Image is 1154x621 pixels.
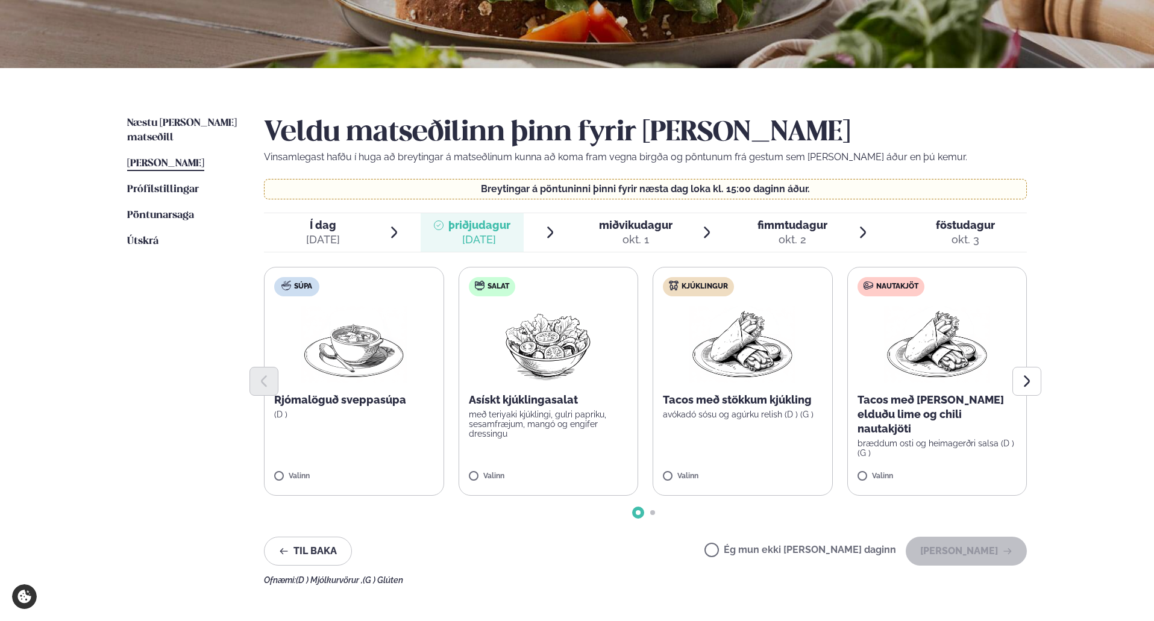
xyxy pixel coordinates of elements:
p: avókadó sósu og agúrku relish (D ) (G ) [663,410,823,419]
div: okt. 1 [599,232,673,247]
span: Súpa [294,282,312,292]
p: Rjómalöguð sveppasúpa [274,393,434,407]
img: Salad.png [495,306,601,383]
a: [PERSON_NAME] [127,157,204,171]
p: Tacos með [PERSON_NAME] elduðu lime og chili nautakjöti [858,393,1017,436]
button: Next slide [1012,367,1041,396]
button: Previous slide [249,367,278,396]
span: Kjúklingur [682,282,728,292]
span: Næstu [PERSON_NAME] matseðill [127,118,237,143]
img: beef.svg [864,281,873,290]
img: soup.svg [281,281,291,290]
div: Ofnæmi: [264,575,1027,585]
p: Asískt kjúklingasalat [469,393,629,407]
span: Prófílstillingar [127,184,199,195]
a: Prófílstillingar [127,183,199,197]
a: Cookie settings [12,584,37,609]
img: Soup.png [301,306,407,383]
span: Go to slide 2 [650,510,655,515]
a: Pöntunarsaga [127,208,194,223]
p: Vinsamlegast hafðu í huga að breytingar á matseðlinum kunna að koma fram vegna birgða og pöntunum... [264,150,1027,164]
div: [DATE] [448,232,510,247]
div: [DATE] [306,232,340,247]
a: Næstu [PERSON_NAME] matseðill [127,116,240,145]
span: föstudagur [936,219,995,231]
p: með teriyaki kjúklingi, gulri papriku, sesamfræjum, mangó og engifer dressingu [469,410,629,438]
img: Wraps.png [884,306,990,383]
button: Til baka [264,537,352,566]
span: þriðjudagur [448,219,510,231]
span: Útskrá [127,236,158,246]
p: bræddum osti og heimagerðri salsa (D ) (G ) [858,438,1017,458]
span: Salat [488,282,509,292]
img: salad.svg [475,281,484,290]
span: Go to slide 1 [636,510,641,515]
span: Í dag [306,218,340,232]
a: Útskrá [127,234,158,249]
button: [PERSON_NAME] [906,537,1027,566]
span: Pöntunarsaga [127,210,194,220]
span: (D ) Mjólkurvörur , [296,575,363,585]
span: fimmtudagur [757,219,827,231]
p: Tacos með stökkum kjúkling [663,393,823,407]
span: [PERSON_NAME] [127,158,204,169]
span: Nautakjöt [876,282,918,292]
div: okt. 2 [757,232,827,247]
p: (D ) [274,410,434,419]
p: Breytingar á pöntuninni þinni fyrir næsta dag loka kl. 15:00 daginn áður. [277,184,1015,194]
h2: Veldu matseðilinn þinn fyrir [PERSON_NAME] [264,116,1027,150]
span: miðvikudagur [599,219,673,231]
span: (G ) Glúten [363,575,403,585]
img: chicken.svg [669,281,679,290]
div: okt. 3 [936,232,995,247]
img: Wraps.png [689,306,795,383]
